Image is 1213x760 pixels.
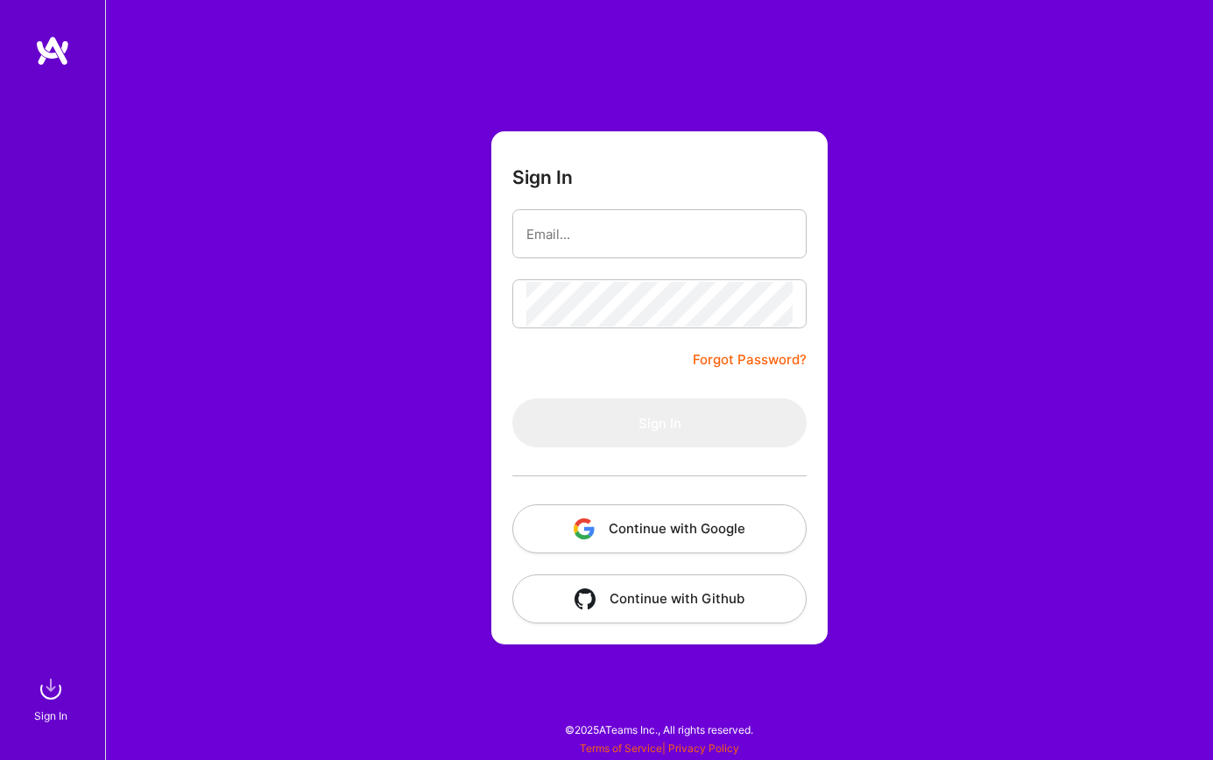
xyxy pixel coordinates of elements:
img: icon [575,588,596,609]
span: | [580,742,739,755]
div: Sign In [34,707,67,725]
button: Sign In [512,398,807,447]
a: Forgot Password? [693,349,807,370]
a: sign inSign In [37,672,68,725]
div: © 2025 ATeams Inc., All rights reserved. [105,707,1213,751]
button: Continue with Google [512,504,807,553]
img: icon [574,518,595,539]
a: Terms of Service [580,742,662,755]
button: Continue with Github [512,574,807,623]
a: Privacy Policy [668,742,739,755]
img: logo [35,35,70,67]
input: Email... [526,212,793,257]
img: sign in [33,672,68,707]
h3: Sign In [512,166,573,188]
